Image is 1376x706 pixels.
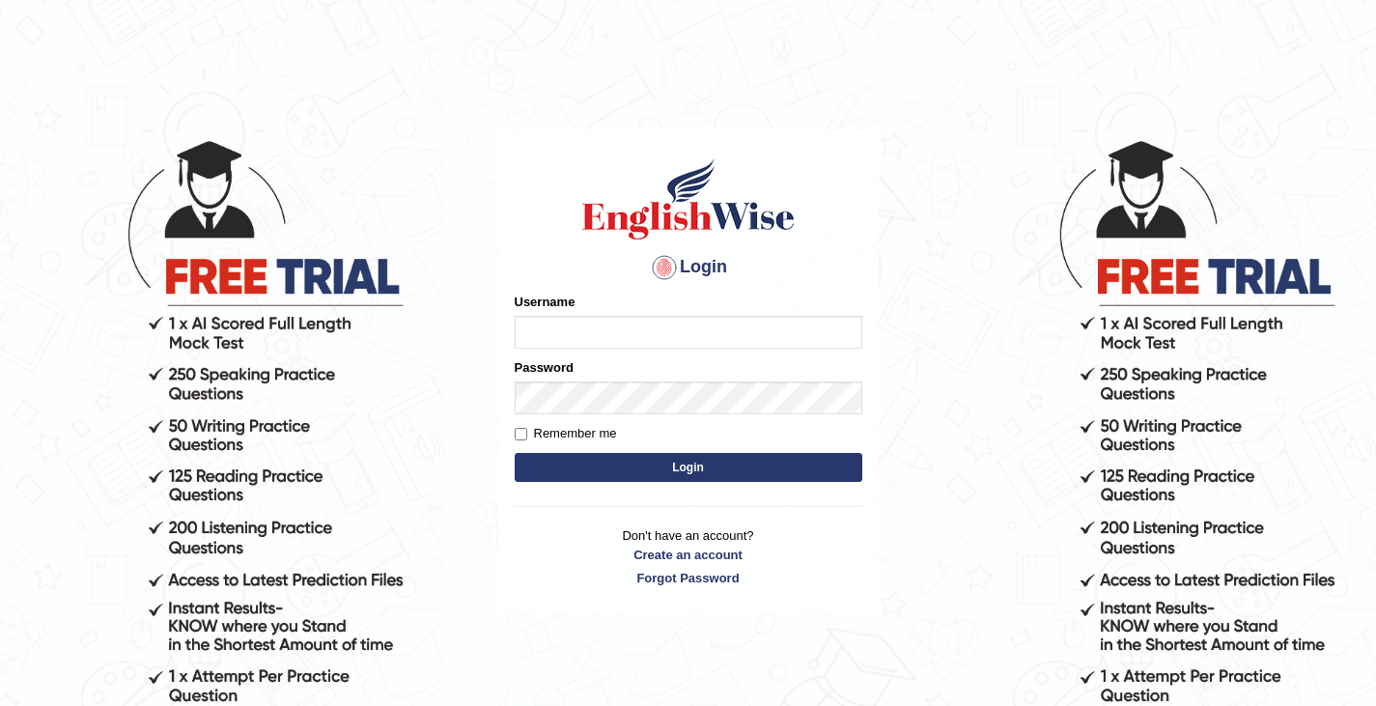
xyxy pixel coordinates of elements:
[515,453,862,482] button: Login
[515,358,574,377] label: Password
[515,293,576,311] label: Username
[515,252,862,283] h4: Login
[515,526,862,586] p: Don't have an account?
[515,428,527,440] input: Remember me
[578,155,799,242] img: Logo of English Wise sign in for intelligent practice with AI
[515,424,617,443] label: Remember me
[515,569,862,587] a: Forgot Password
[515,546,862,564] a: Create an account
